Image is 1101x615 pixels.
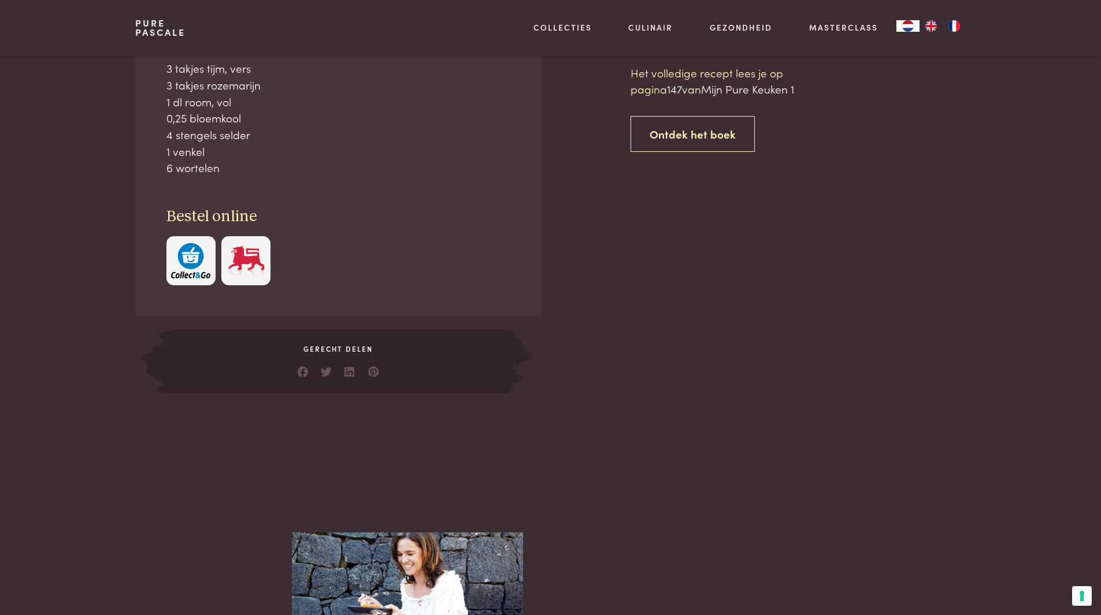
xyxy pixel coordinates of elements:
span: Gerecht delen [171,344,505,354]
a: Collecties [533,21,592,33]
button: Uw voorkeuren voor toestemming voor trackingtechnologieën [1072,586,1092,606]
p: Het volledige recept lees je op pagina van [631,65,827,98]
ul: Language list [920,20,966,32]
h3: Bestel online [166,207,511,227]
a: Gezondheid [710,21,772,33]
div: 1 venkel [166,143,511,160]
a: Culinair [628,21,673,33]
aside: Language selected: Nederlands [896,20,966,32]
span: 147 [667,81,682,96]
div: 6 wortelen [166,159,511,176]
a: PurePascale [135,18,186,37]
span: Mijn Pure Keuken 1 [701,81,794,96]
div: 1 dl room, vol [166,94,511,110]
div: 4 stengels selder [166,126,511,143]
div: Language [896,20,920,32]
a: Ontdek het boek [631,116,755,152]
img: Delhaize [227,243,266,278]
div: 0,25 bloemkool [166,110,511,126]
a: FR [943,20,966,32]
div: 3 takjes rozemarijn [166,77,511,94]
img: c308188babc36a3a401bcb5cb7e020f4d5ab42f7cacd8327e500463a43eeb86c.svg [171,243,210,278]
a: EN [920,20,943,32]
div: 3 takjes tijm, vers [166,60,511,77]
a: Masterclass [809,21,878,33]
a: NL [896,20,920,32]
